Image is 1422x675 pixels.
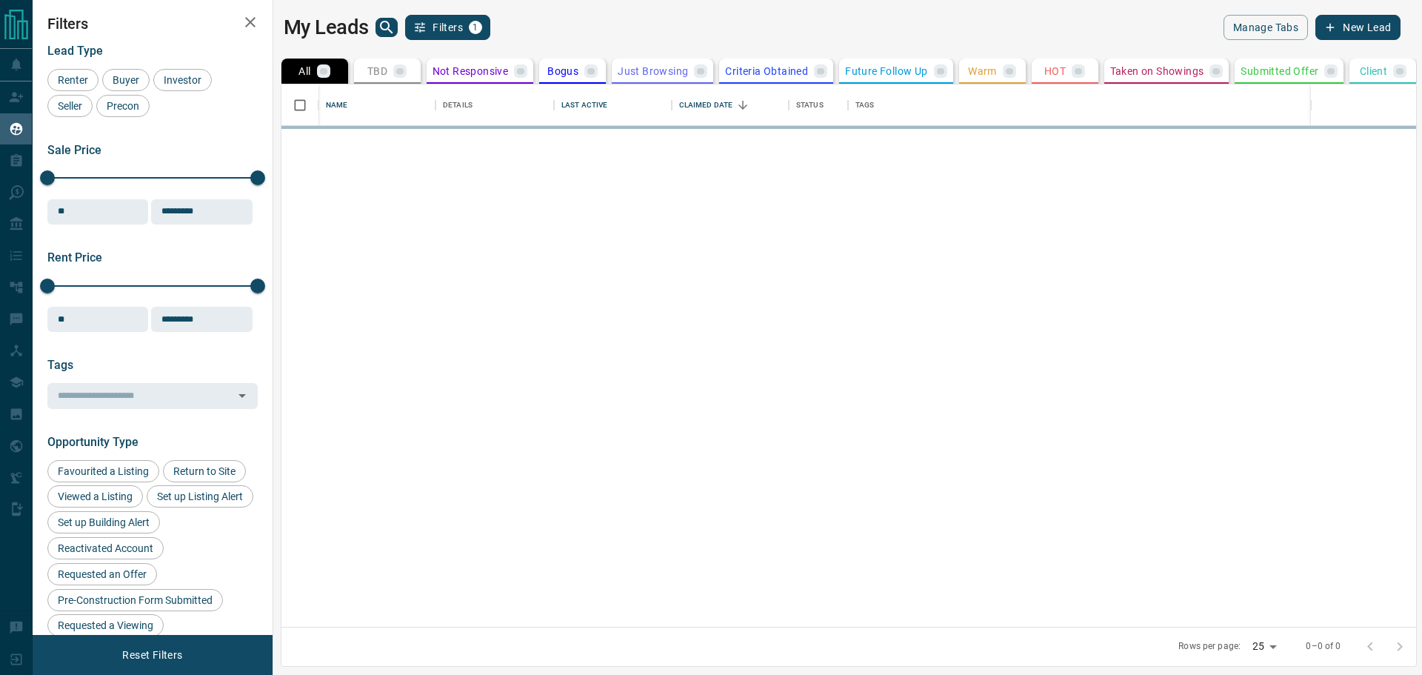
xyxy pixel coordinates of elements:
h2: Filters [47,15,258,33]
span: Rent Price [47,250,102,265]
div: Precon [96,95,150,117]
span: Reactivated Account [53,542,158,554]
div: Return to Site [163,460,246,482]
p: Criteria Obtained [725,66,808,76]
div: Name [318,84,435,126]
p: All [298,66,310,76]
span: Viewed a Listing [53,491,138,502]
span: Requested a Viewing [53,619,158,631]
div: 25 [1246,636,1282,657]
div: Details [443,84,473,126]
span: Precon [101,100,144,112]
span: Pre-Construction Form Submitted [53,594,218,606]
span: Lead Type [47,44,103,58]
div: Name [326,84,348,126]
p: HOT [1044,66,1066,76]
p: Just Browsing [618,66,688,76]
p: 0–0 of 0 [1306,640,1341,653]
div: Requested a Viewing [47,614,164,636]
p: Client [1360,66,1387,76]
h1: My Leads [284,16,369,39]
div: Last Active [554,84,671,126]
p: TBD [367,66,387,76]
div: Claimed Date [672,84,789,126]
div: Last Active [561,84,607,126]
div: Reactivated Account [47,537,164,559]
div: Favourited a Listing [47,460,159,482]
div: Claimed Date [679,84,733,126]
span: Opportunity Type [47,435,138,449]
div: Buyer [102,69,150,91]
span: Sale Price [47,143,101,157]
p: Rows per page: [1178,640,1241,653]
button: Open [232,385,253,406]
span: Buyer [107,74,144,86]
span: Set up Listing Alert [152,491,248,502]
p: Bogus [547,66,578,76]
span: Seller [53,100,87,112]
button: search button [375,18,398,37]
div: Seller [47,95,93,117]
span: Favourited a Listing [53,465,154,477]
span: Renter [53,74,93,86]
div: Renter [47,69,99,91]
span: Set up Building Alert [53,516,155,528]
button: Filters1 [405,15,490,40]
p: Submitted Offer [1241,66,1318,76]
div: Status [796,84,824,126]
div: Details [435,84,554,126]
div: Investor [153,69,212,91]
div: Set up Building Alert [47,511,160,533]
button: Sort [732,95,753,116]
span: Investor [158,74,207,86]
div: Set up Listing Alert [147,485,253,508]
span: Requested an Offer [53,568,152,580]
span: 1 [470,22,481,33]
div: Requested an Offer [47,563,157,585]
button: Reset Filters [113,642,192,668]
div: Pre-Construction Form Submitted [47,589,223,611]
span: Tags [47,358,73,372]
button: Manage Tabs [1224,15,1308,40]
span: Return to Site [168,465,241,477]
button: New Lead [1315,15,1401,40]
div: Viewed a Listing [47,485,143,508]
div: Tags [855,84,875,126]
div: Tags [848,84,1318,126]
div: Status [789,84,848,126]
p: Future Follow Up [845,66,927,76]
p: Not Responsive [433,66,509,76]
p: Taken on Showings [1110,66,1204,76]
p: Warm [968,66,997,76]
